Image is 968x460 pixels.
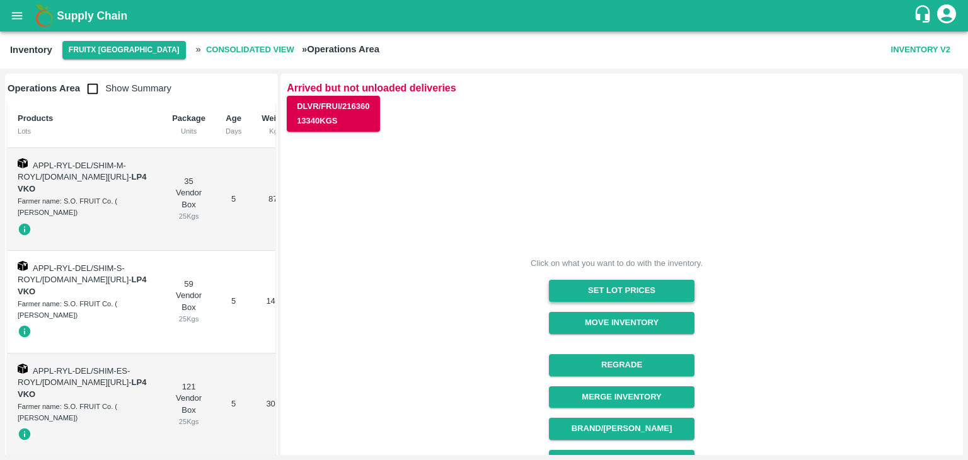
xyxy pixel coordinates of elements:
[226,125,241,137] div: Days
[18,158,28,168] img: box
[172,125,205,137] div: Units
[549,354,694,376] button: Regrade
[18,377,146,399] span: -
[18,263,129,285] span: APPL-RYL-DEL/SHIM-S-ROYL/[DOMAIN_NAME][URL]
[287,96,379,132] button: DLVR/FRUI/21636013340Kgs
[216,148,251,251] td: 5
[266,399,284,408] span: 3025
[913,4,935,27] div: customer-support
[172,381,205,428] div: 121 Vendor Box
[57,9,127,22] b: Supply Chain
[18,172,146,193] span: -
[18,401,152,424] div: Farmer name: S.O. FRUIT Co. ( [PERSON_NAME])
[18,195,152,219] div: Farmer name: S.O. FRUIT Co. ( [PERSON_NAME])
[266,296,284,306] span: 1475
[18,366,130,388] span: APPL-RYL-DEL/SHIM-ES-ROYL/[DOMAIN_NAME][URL]
[8,83,80,93] b: Operations Area
[549,280,694,302] button: Set Lot Prices
[287,80,957,96] p: Arrived but not unloaded deliveries
[172,279,205,325] div: 59 Vendor Box
[226,113,241,123] b: Age
[172,113,205,123] b: Package
[18,275,146,296] strong: LP4 VKO
[3,1,32,30] button: open drawer
[172,313,205,325] div: 25 Kgs
[216,354,251,456] td: 5
[18,172,146,193] strong: LP4 VKO
[18,275,146,296] span: -
[549,312,694,334] button: Move Inventory
[62,41,186,59] button: Select DC
[549,386,694,408] button: Merge Inventory
[172,176,205,222] div: 35 Vendor Box
[18,161,129,182] span: APPL-RYL-DEL/SHIM-M-ROYL/[DOMAIN_NAME][URL]
[201,39,299,61] span: Consolidated View
[172,210,205,222] div: 25 Kgs
[268,194,282,204] span: 875
[262,125,289,137] div: Kgs
[886,39,955,61] button: Inventory V2
[196,39,379,61] h2: »
[57,7,913,25] a: Supply Chain
[935,3,958,29] div: account of current user
[302,44,379,54] b: » Operations Area
[18,113,53,123] b: Products
[206,43,294,57] b: Consolidated View
[10,45,52,55] b: Inventory
[18,377,146,399] strong: LP4 VKO
[18,298,152,321] div: Farmer name: S.O. FRUIT Co. ( [PERSON_NAME])
[262,113,289,123] b: Weight
[80,83,171,93] span: Show Summary
[172,416,205,427] div: 25 Kgs
[216,251,251,354] td: 5
[18,125,152,137] div: Lots
[531,257,703,270] div: Click on what you want to do with the inventory.
[18,364,28,374] img: box
[549,418,694,440] button: Brand/[PERSON_NAME]
[32,3,57,28] img: logo
[18,261,28,271] img: box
